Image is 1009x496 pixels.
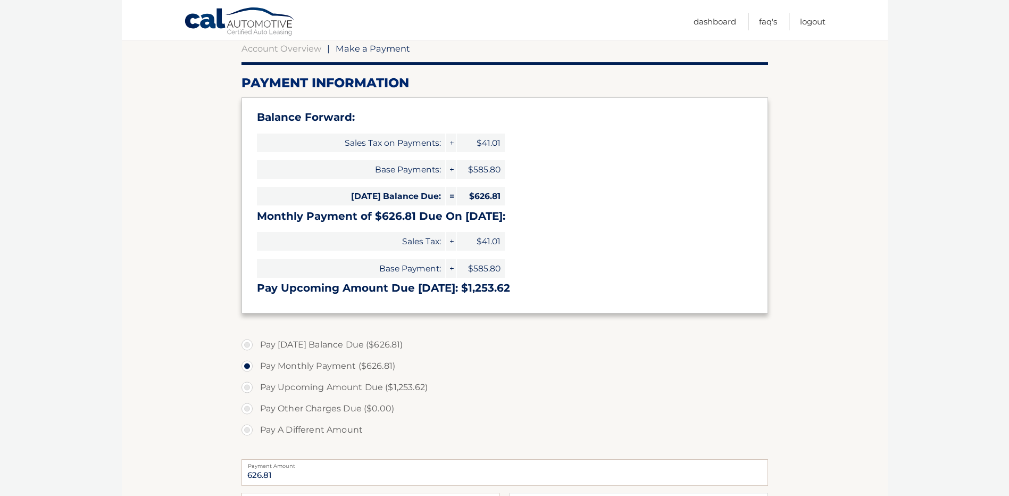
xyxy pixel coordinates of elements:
[457,232,505,251] span: $41.01
[446,232,456,251] span: +
[327,43,330,54] span: |
[457,134,505,152] span: $41.01
[257,160,445,179] span: Base Payments:
[257,187,445,205] span: [DATE] Balance Due:
[241,75,768,91] h2: Payment Information
[446,160,456,179] span: +
[457,160,505,179] span: $585.80
[241,377,768,398] label: Pay Upcoming Amount Due ($1,253.62)
[241,334,768,356] label: Pay [DATE] Balance Due ($626.81)
[257,259,445,278] span: Base Payment:
[257,232,445,251] span: Sales Tax:
[241,459,768,468] label: Payment Amount
[257,210,753,223] h3: Monthly Payment of $626.81 Due On [DATE]:
[457,187,505,205] span: $626.81
[759,13,777,30] a: FAQ's
[241,398,768,419] label: Pay Other Charges Due ($0.00)
[241,356,768,377] label: Pay Monthly Payment ($626.81)
[694,13,736,30] a: Dashboard
[446,259,456,278] span: +
[241,43,321,54] a: Account Overview
[336,43,410,54] span: Make a Payment
[800,13,825,30] a: Logout
[257,134,445,152] span: Sales Tax on Payments:
[257,282,753,295] h3: Pay Upcoming Amount Due [DATE]: $1,253.62
[241,459,768,486] input: Payment Amount
[446,187,456,205] span: =
[446,134,456,152] span: +
[257,111,753,124] h3: Balance Forward:
[457,259,505,278] span: $585.80
[241,419,768,441] label: Pay A Different Amount
[184,7,296,38] a: Cal Automotive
